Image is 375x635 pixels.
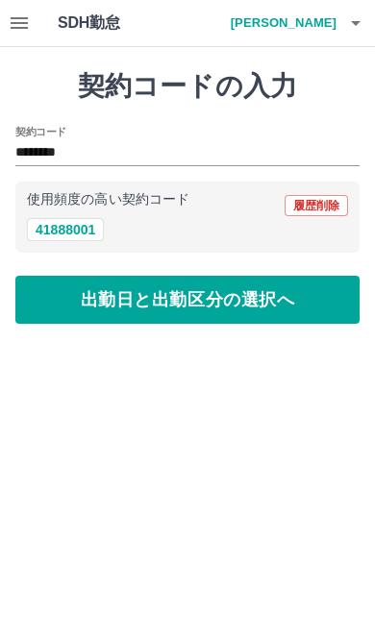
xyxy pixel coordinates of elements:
button: 41888001 [27,218,104,241]
h2: 契約コード [15,124,66,139]
button: 履歴削除 [285,195,348,216]
h1: 契約コードの入力 [15,70,360,103]
button: 出勤日と出勤区分の選択へ [15,276,360,324]
p: 使用頻度の高い契約コード [27,193,189,207]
